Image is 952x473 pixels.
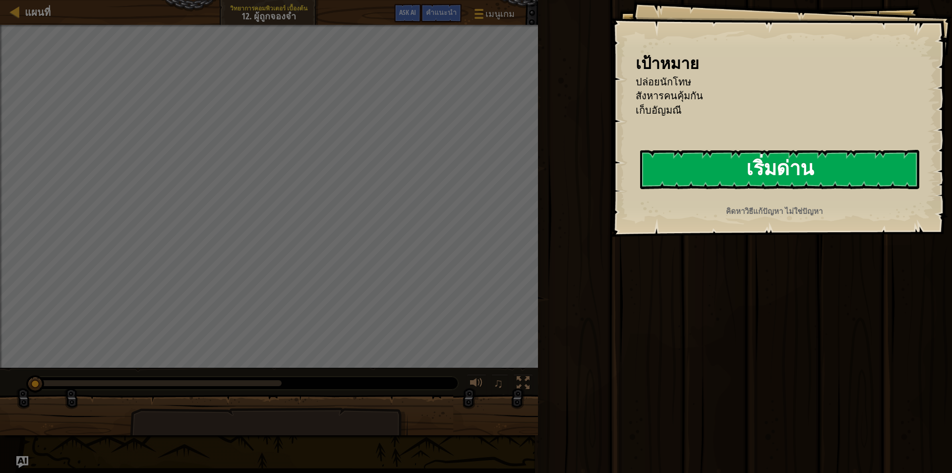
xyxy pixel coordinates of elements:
[394,4,421,22] button: Ask AI
[25,5,51,19] span: แผนที่
[513,374,533,395] button: สลับเป็นเต็มจอ
[726,206,823,216] strong: คิดหาวิธีแก้ปัญหา ไม่ใช่ปัญหา
[623,103,915,118] li: เก็บอัญมณี
[20,5,51,19] a: แผนที่
[426,7,457,17] span: คำแนะนำ
[399,7,416,17] span: Ask AI
[623,89,915,103] li: สังหารคนคุ้มกัน
[493,376,503,391] span: ♫
[623,75,915,89] li: ปล่อยนักโทษ
[467,374,486,395] button: ปรับระดับเสียง
[636,75,691,88] span: ปล่อยนักโทษ
[16,456,28,468] button: Ask AI
[636,89,703,102] span: สังหารคนคุ้มกัน
[467,4,521,27] button: เมนูเกม
[640,150,919,189] button: เริ่มด่าน
[491,374,508,395] button: ♫
[636,103,682,117] span: เก็บอัญมณี
[485,7,515,20] span: เมนูเกม
[636,52,917,75] div: เป้าหมาย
